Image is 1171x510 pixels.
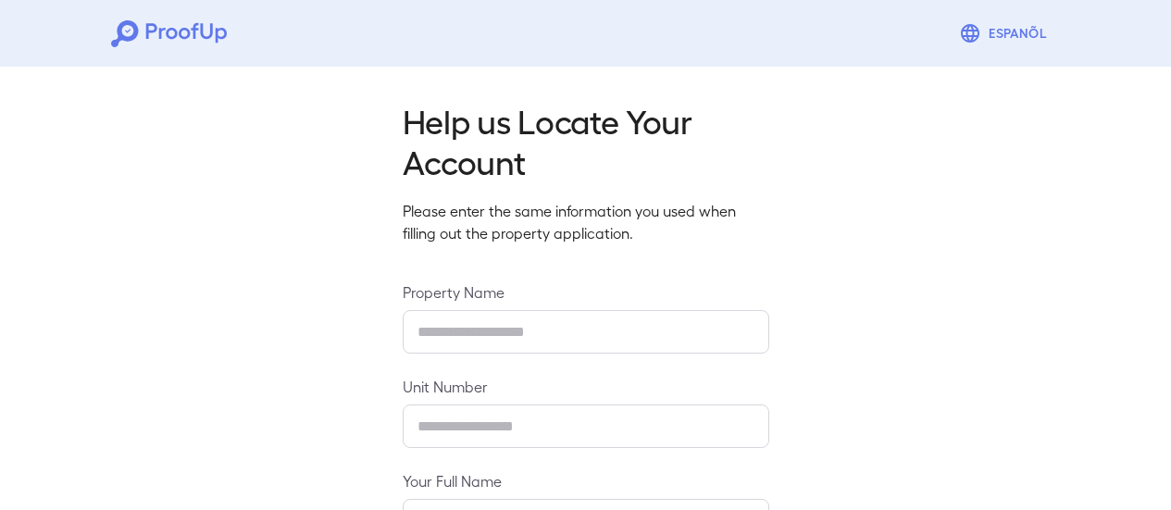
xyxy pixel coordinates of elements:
[403,281,769,303] label: Property Name
[952,15,1060,52] button: Espanõl
[403,376,769,397] label: Unit Number
[403,200,769,244] p: Please enter the same information you used when filling out the property application.
[403,470,769,491] label: Your Full Name
[403,100,769,181] h2: Help us Locate Your Account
